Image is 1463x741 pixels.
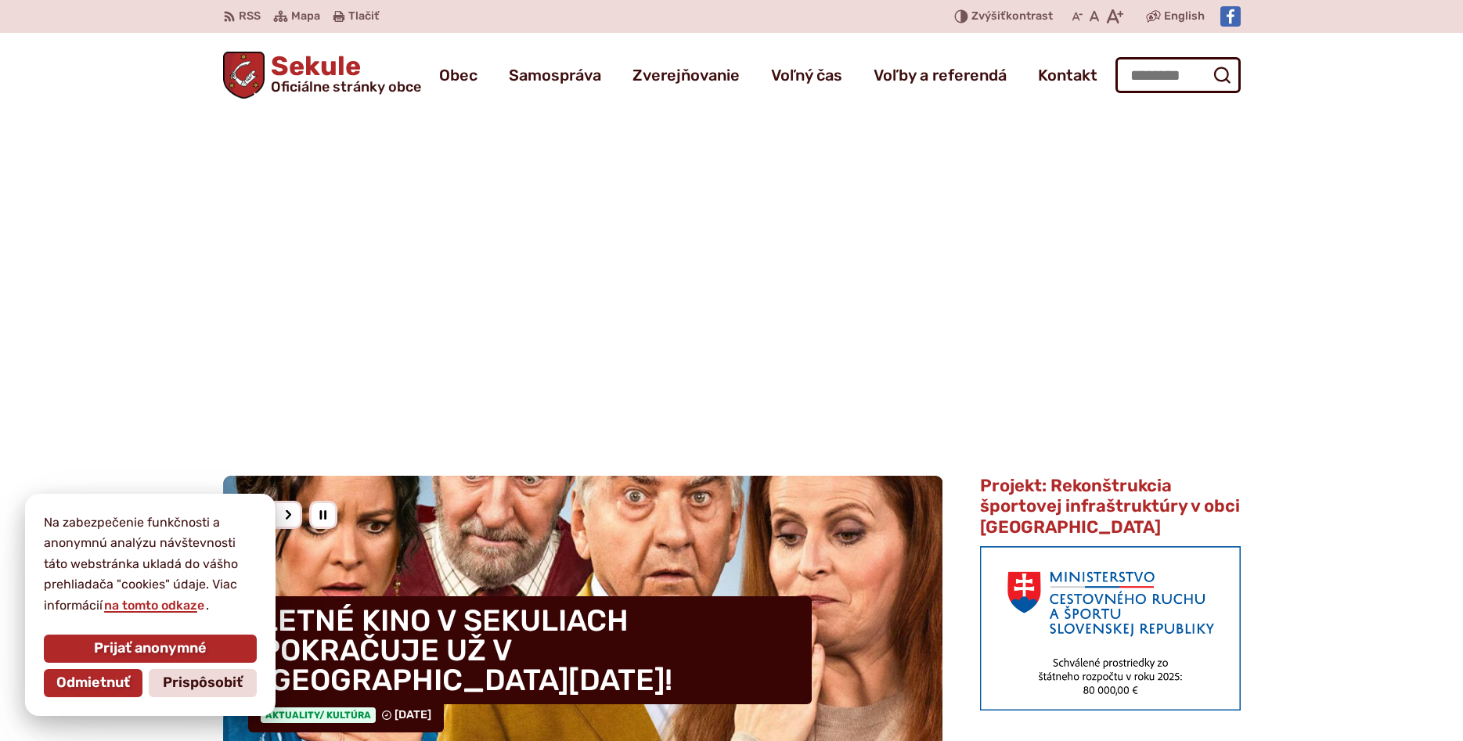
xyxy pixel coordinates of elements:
[223,52,265,99] img: Prejsť na domovskú stránku
[56,674,130,692] span: Odmietnuť
[1164,7,1205,26] span: English
[319,710,371,721] span: / Kultúra
[271,80,421,94] span: Oficiálne stránky obce
[632,53,740,97] a: Zverejňovanie
[265,53,421,94] h1: Sekule
[309,501,337,529] div: Pozastaviť pohyb slajdera
[971,10,1053,23] span: kontrast
[274,501,302,529] div: Nasledujúci slajd
[94,640,207,657] span: Prijať anonymné
[1220,6,1241,27] img: Prejsť na Facebook stránku
[291,7,320,26] span: Mapa
[261,707,376,723] span: Aktuality
[980,475,1240,538] span: Projekt: Rekonštrukcia športovej infraštruktúry v obci [GEOGRAPHIC_DATA]
[874,53,1007,97] a: Voľby a referendá
[44,635,257,663] button: Prijať anonymné
[149,669,257,697] button: Prispôsobiť
[509,53,601,97] a: Samospráva
[223,52,422,99] a: Logo Sekule, prejsť na domovskú stránku.
[395,708,431,721] span: [DATE]
[44,669,142,697] button: Odmietnuť
[348,10,379,23] span: Tlačiť
[163,674,243,692] span: Prispôsobiť
[980,546,1240,710] img: min-cras.png
[248,596,812,704] h4: LETNÉ KINO V SEKULIACH POKRAČUJE UŽ V [GEOGRAPHIC_DATA][DATE]!
[971,9,1006,23] span: Zvýšiť
[439,53,477,97] a: Obec
[239,7,261,26] span: RSS
[103,598,206,613] a: na tomto odkaze
[1161,7,1208,26] a: English
[771,53,842,97] a: Voľný čas
[44,513,257,616] p: Na zabezpečenie funkčnosti a anonymnú analýzu návštevnosti táto webstránka ukladá do vášho prehli...
[1038,53,1097,97] a: Kontakt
